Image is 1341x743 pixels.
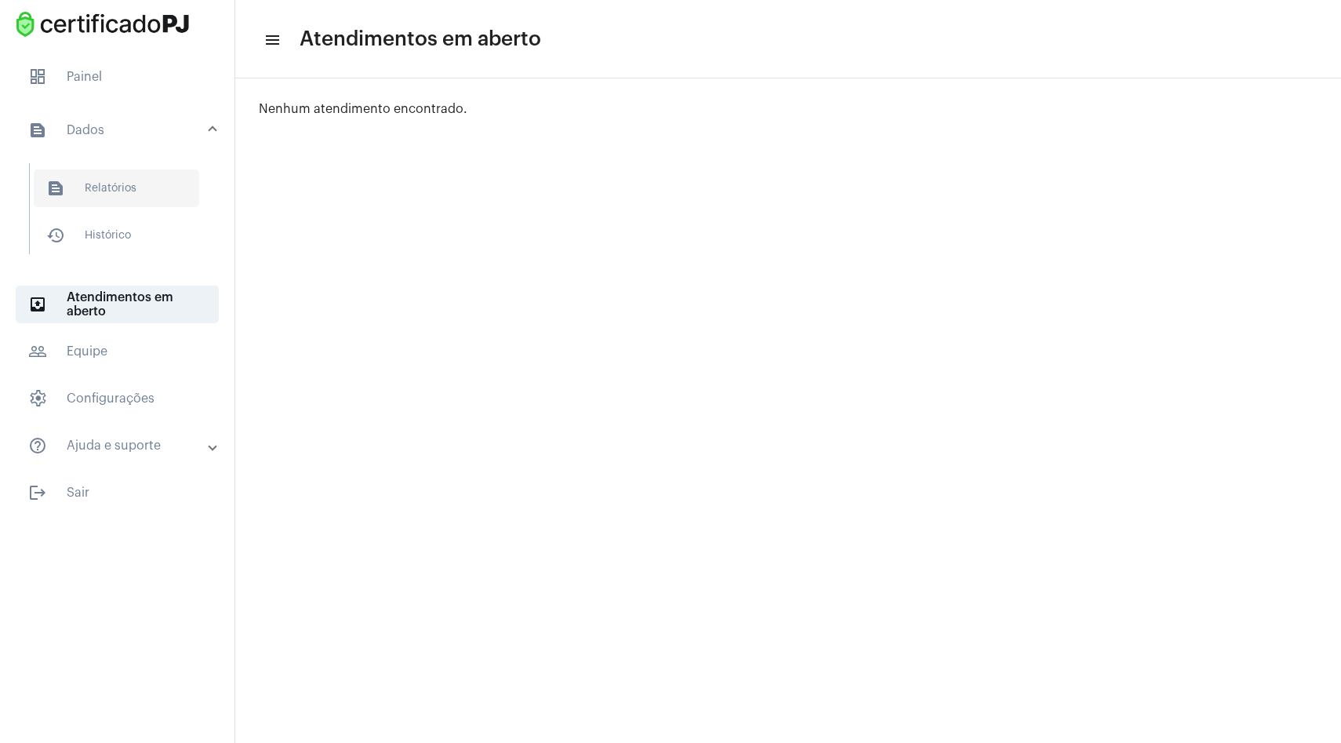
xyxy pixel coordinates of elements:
span: Equipe [16,333,219,370]
mat-panel-title: Ajuda e suporte [28,436,209,455]
img: fba4626d-73b5-6c3e-879c-9397d3eee438.png [13,8,193,41]
mat-expansion-panel-header: sidenav iconDados [9,105,234,155]
mat-icon: sidenav icon [28,436,47,455]
mat-panel-title: Dados [28,121,209,140]
mat-icon: sidenav icon [28,295,47,314]
span: sidenav icon [28,389,47,408]
mat-icon: sidenav icon [28,342,47,361]
span: Histórico [34,217,199,254]
span: Atendimentos em aberto [300,27,541,52]
span: sidenav icon [28,67,47,86]
span: Painel [16,58,219,96]
span: Nenhum atendimento encontrado. [259,103,467,115]
span: Configurações [16,380,219,417]
mat-icon: sidenav icon [263,31,279,49]
mat-icon: sidenav icon [28,121,47,140]
span: Relatórios [34,169,199,207]
mat-icon: sidenav icon [46,226,65,245]
span: Sair [16,474,219,512]
span: Atendimentos em aberto [16,286,219,323]
mat-icon: sidenav icon [46,179,65,198]
div: sidenav iconDados [9,155,234,276]
mat-expansion-panel-header: sidenav iconAjuda e suporte [9,427,234,464]
mat-icon: sidenav icon [28,483,47,502]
